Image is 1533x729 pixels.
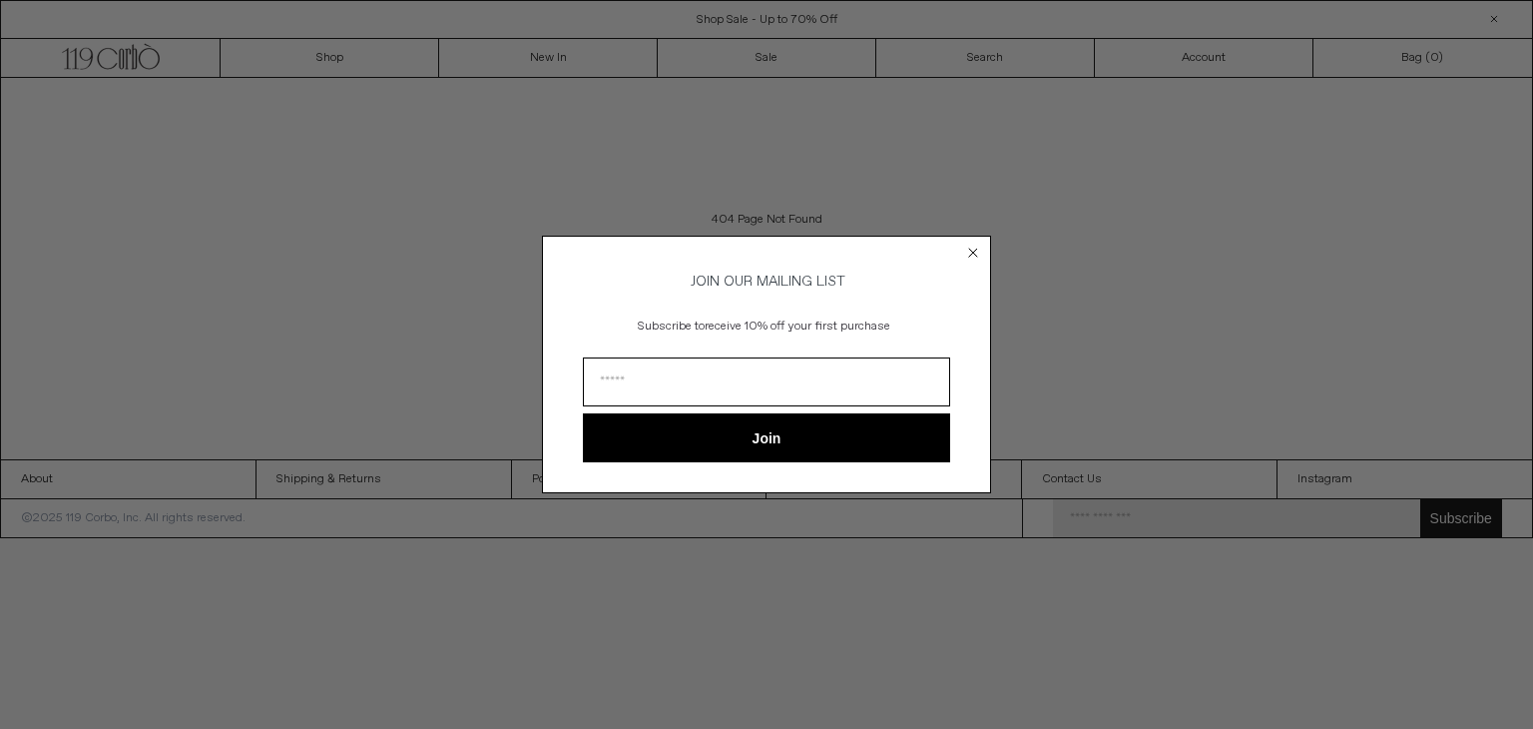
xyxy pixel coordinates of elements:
[963,243,983,263] button: Close dialog
[705,319,890,335] span: receive 10% off your first purchase
[583,358,950,406] input: Email
[638,319,705,335] span: Subscribe to
[583,413,950,462] button: Join
[688,273,845,291] span: JOIN OUR MAILING LIST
